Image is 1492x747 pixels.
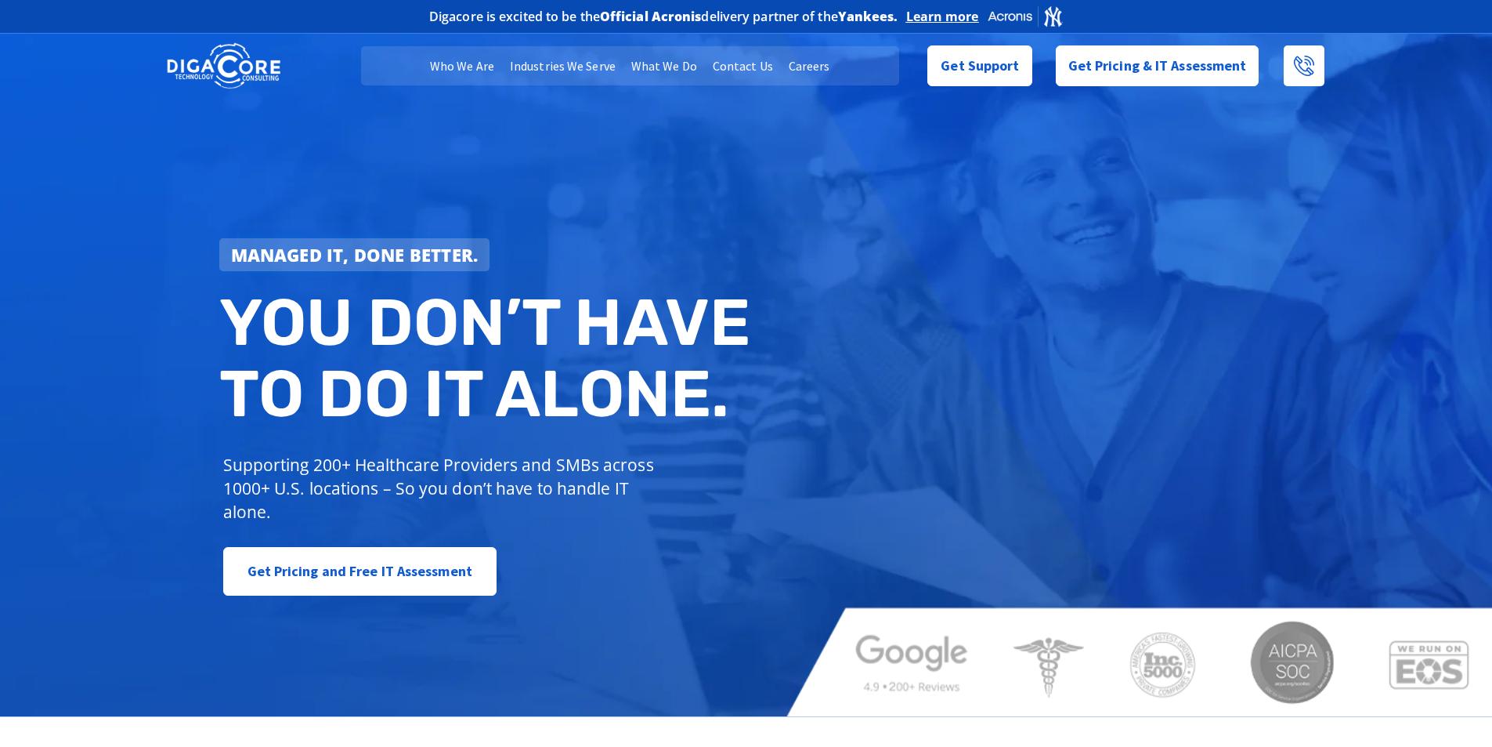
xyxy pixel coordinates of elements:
[219,287,758,430] h2: You don’t have to do IT alone.
[223,453,661,524] p: Supporting 200+ Healthcare Providers and SMBs across 1000+ U.S. locations – So you don’t have to ...
[987,5,1064,27] img: Acronis
[927,45,1031,86] a: Get Support
[941,50,1019,82] span: Get Support
[361,46,898,85] nav: Menu
[781,46,838,85] a: Careers
[1068,50,1247,82] span: Get Pricing & IT Assessment
[167,42,280,91] img: DigaCore Technology Consulting
[219,238,490,271] a: Managed IT, done better.
[1056,45,1259,86] a: Get Pricing & IT Assessment
[623,46,705,85] a: What We Do
[705,46,781,85] a: Contact Us
[502,46,623,85] a: Industries We Serve
[838,8,898,25] b: Yankees.
[600,8,702,25] b: Official Acronis
[247,556,472,587] span: Get Pricing and Free IT Assessment
[223,547,497,596] a: Get Pricing and Free IT Assessment
[231,243,479,267] strong: Managed IT, done better.
[906,9,979,24] a: Learn more
[422,46,502,85] a: Who We Are
[429,10,898,23] h2: Digacore is excited to be the delivery partner of the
